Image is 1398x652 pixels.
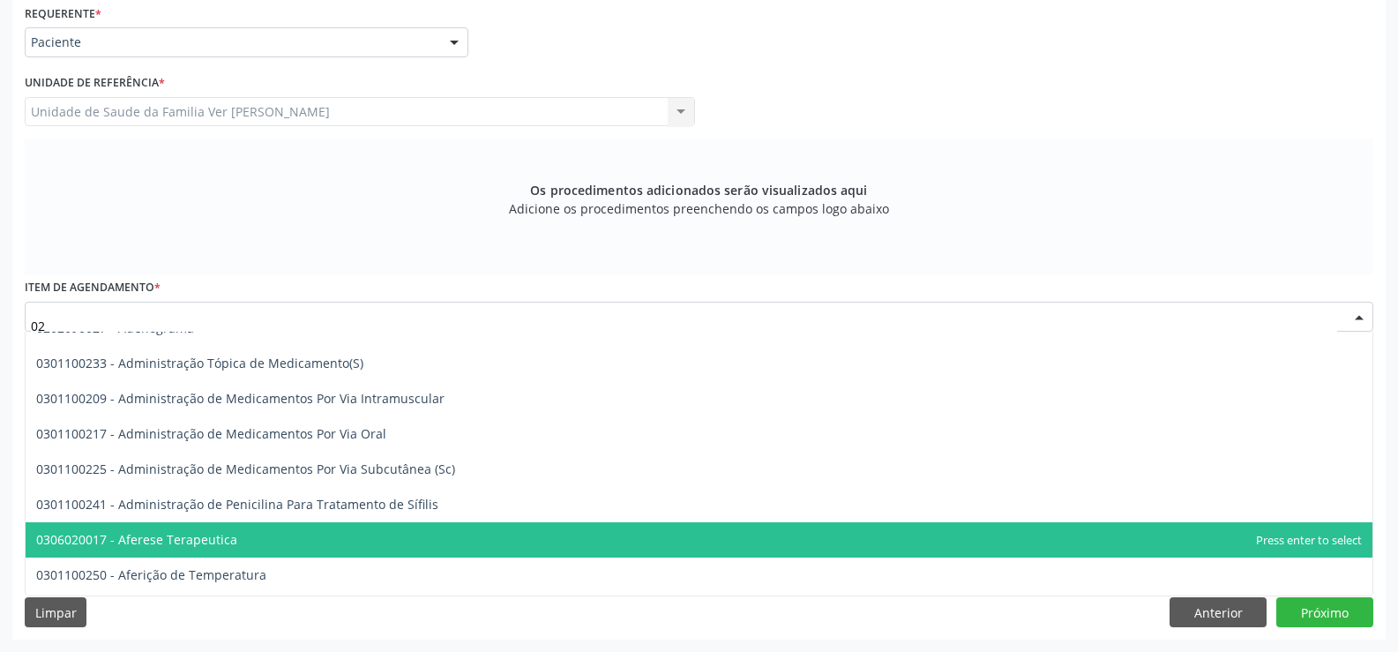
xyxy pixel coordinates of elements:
span: Paciente [31,34,432,51]
button: Anterior [1170,597,1267,627]
span: 0301100241 - Administração de Penicilina Para Tratamento de Sífilis [36,496,438,513]
span: Os procedimentos adicionados serão visualizados aqui [530,181,867,199]
span: 0301100225 - Administração de Medicamentos Por Via Subcutânea (Sc) [36,461,455,477]
span: 0301100209 - Administração de Medicamentos Por Via Intramuscular [36,390,445,407]
span: 0301100217 - Administração de Medicamentos Por Via Oral [36,425,386,442]
button: Limpar [25,597,86,627]
span: Adicione os procedimentos preenchendo os campos logo abaixo [509,199,889,218]
span: 0301100250 - Aferição de Temperatura [36,566,266,583]
span: 0306020017 - Aferese Terapeutica [36,531,237,548]
label: Unidade de referência [25,70,165,97]
label: Item de agendamento [25,274,161,302]
button: Próximo [1276,597,1373,627]
span: 0301100233 - Administração Tópica de Medicamento(S) [36,355,363,371]
input: Buscar por procedimento [31,308,1337,343]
